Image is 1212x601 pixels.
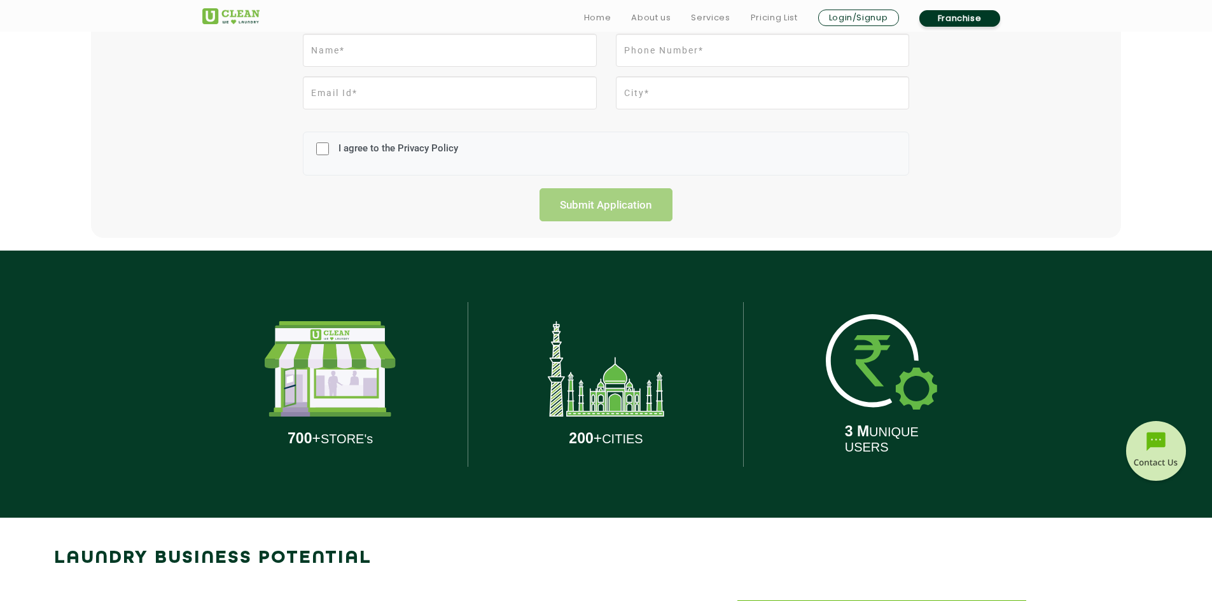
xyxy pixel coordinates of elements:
label: I agree to the Privacy Policy [335,142,458,166]
img: contact-btn [1124,421,1188,485]
img: presence-1.svg [265,321,396,417]
input: Submit Application [540,188,673,221]
a: Services [691,10,730,25]
span: + [569,430,602,446]
p: LAUNDRY BUSINESS POTENTIAL [54,543,372,574]
a: Franchise [919,10,1000,27]
b: 700 [288,430,312,446]
input: Email Id* [303,76,596,109]
p: CITIES [569,430,643,447]
a: About us [631,10,671,25]
img: presence-3.svg [826,314,937,410]
img: presence-2.svg [548,321,664,417]
input: Name* [303,34,596,67]
input: Phone Number* [616,34,909,67]
a: Login/Signup [818,10,899,26]
b: 200 [569,430,593,446]
b: 3 M [845,423,869,439]
span: + [288,430,321,446]
input: City* [616,76,909,109]
img: UClean Laundry and Dry Cleaning [202,8,260,24]
p: STORE's [288,430,373,447]
a: Home [584,10,611,25]
a: Pricing List [751,10,798,25]
p: UNIQUE USERS [845,423,919,455]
